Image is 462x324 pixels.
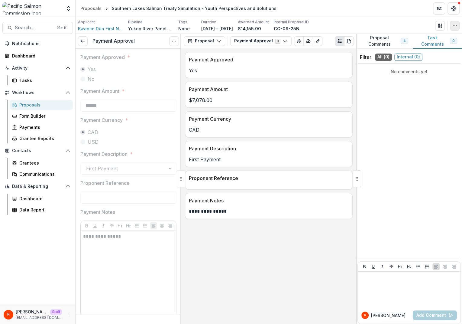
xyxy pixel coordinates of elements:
button: Strike [388,263,395,270]
button: View Attached Files [294,36,304,46]
p: Payment Currency [189,115,346,123]
p: [PERSON_NAME] [16,309,48,315]
span: Data & Reporting [12,184,63,189]
p: Yes [189,67,349,74]
span: Notifications [12,41,70,46]
p: CC-09-25N [274,25,299,32]
span: CAD [88,129,98,136]
span: USD [88,138,99,146]
span: Search... [15,25,53,31]
p: Payment Amount [189,86,346,93]
p: $7,078.00 [189,97,349,104]
p: Awarded Amount [238,19,269,25]
button: Heading 1 [116,222,124,229]
div: ⌘ + K [56,25,68,31]
span: No [88,75,95,83]
button: Open Data & Reporting [2,182,73,191]
button: Open entity switcher [64,2,73,15]
button: Payment Approval3 [230,36,292,46]
button: Search... [2,22,73,34]
button: More [64,311,72,318]
button: Heading 2 [405,263,413,270]
button: Bullet List [133,222,141,229]
p: Filter: [360,54,373,61]
button: Heading 2 [125,222,132,229]
button: Open Workflows [2,88,73,97]
p: [PERSON_NAME] [371,312,405,319]
a: Data Report [10,205,73,215]
button: Strike [108,222,115,229]
button: Ordered List [423,263,431,270]
div: Proposals [19,102,68,108]
a: Tasks [10,75,73,85]
p: Internal Proposal ID [274,19,309,25]
button: Bold [361,263,368,270]
button: Ordered List [141,222,149,229]
span: Contacts [12,148,63,153]
a: Proposals [10,100,73,110]
p: Payment Currency [80,116,123,124]
p: No comments yet [360,68,458,75]
h3: Payment Approval [92,38,135,44]
button: Align Right [166,222,174,229]
button: Add Comment [413,310,457,320]
a: Grantee Reports [10,133,73,143]
a: Dashboard [10,194,73,204]
button: Bullet List [415,263,422,270]
div: Grantees [19,160,68,166]
p: $14,155.00 [238,25,261,32]
a: Payments [10,122,73,132]
span: Workflows [12,90,63,95]
span: All ( 0 ) [375,54,392,61]
button: Get Help [447,2,460,15]
p: Payment Amount [80,87,119,95]
a: Form Builder [10,111,73,121]
span: Yes [88,66,96,73]
button: Open Activity [2,63,73,73]
p: Payment Notes [189,197,346,204]
span: 0 [452,39,454,43]
div: Communications [19,171,68,177]
p: [DATE] - [DATE] [201,25,233,32]
button: Italicize [379,263,386,270]
button: PDF view [344,36,354,46]
div: Raj [7,313,10,316]
button: Edit as form [313,36,322,46]
button: Underline [370,263,377,270]
a: Grantees [10,158,73,168]
button: Open Contacts [2,146,73,155]
a: Kwanlin Dün First Nation Government [78,25,123,32]
span: Activity [12,66,63,71]
div: Dashboard [19,195,68,202]
div: Proposals [80,5,102,11]
button: Proposal [184,36,225,46]
p: Payment Description [80,150,128,158]
button: Align Left [432,263,440,270]
button: Align Center [158,222,166,229]
div: Grantee Reports [19,135,68,142]
button: Align Right [450,263,457,270]
div: Data Report [19,207,68,213]
p: Applicant [78,19,95,25]
nav: breadcrumb [78,4,279,13]
span: 4 [403,39,405,43]
p: CAD [189,126,349,133]
button: Bold [83,222,90,229]
a: Communications [10,169,73,179]
a: Dashboard [2,51,73,61]
p: Staff [50,309,62,315]
p: Payment Approved [189,56,346,63]
div: Raj [364,314,366,317]
div: Tasks [19,77,68,83]
p: Pipeline [128,19,143,25]
p: None [178,25,190,32]
div: Payments [19,124,68,130]
button: Task Comments [413,34,462,49]
button: Plaintext view [335,36,344,46]
button: Align Center [441,263,449,270]
p: Yukon River Panel R&E Fund [128,25,173,32]
p: Duration [201,19,216,25]
button: Align Left [150,222,157,229]
div: Dashboard [12,53,68,59]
